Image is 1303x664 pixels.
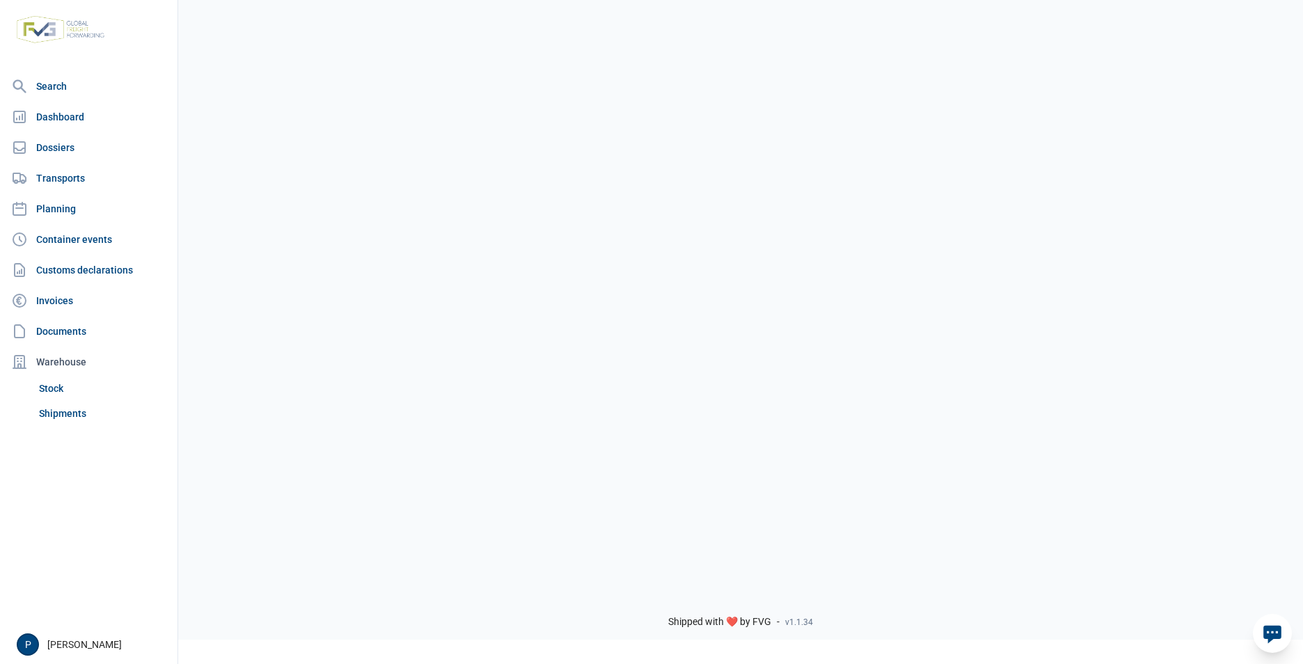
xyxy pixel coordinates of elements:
[6,287,172,315] a: Invoices
[33,401,172,426] a: Shipments
[6,164,172,192] a: Transports
[6,195,172,223] a: Planning
[11,10,110,49] img: FVG - Global freight forwarding
[6,103,172,131] a: Dashboard
[6,317,172,345] a: Documents
[6,256,172,284] a: Customs declarations
[6,226,172,253] a: Container events
[6,134,172,161] a: Dossiers
[785,617,813,628] span: v1.1.34
[777,616,780,629] span: -
[668,616,771,629] span: Shipped with ❤️ by FVG
[6,72,172,100] a: Search
[17,633,39,656] button: P
[33,376,172,401] a: Stock
[6,348,172,376] div: Warehouse
[17,633,169,656] div: [PERSON_NAME]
